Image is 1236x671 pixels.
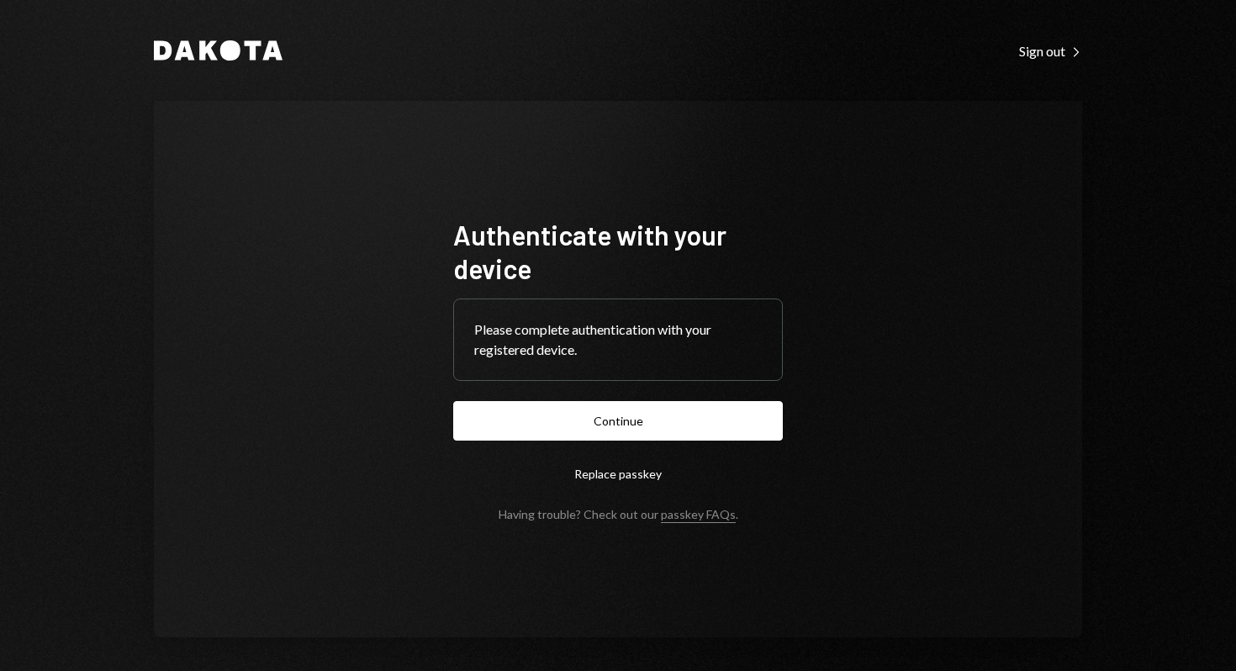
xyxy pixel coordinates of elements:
div: Sign out [1019,43,1082,60]
div: Please complete authentication with your registered device. [474,320,762,360]
button: Replace passkey [453,454,783,494]
a: passkey FAQs [661,507,736,523]
button: Continue [453,401,783,441]
div: Having trouble? Check out our . [499,507,738,521]
h1: Authenticate with your device [453,218,783,285]
a: Sign out [1019,41,1082,60]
